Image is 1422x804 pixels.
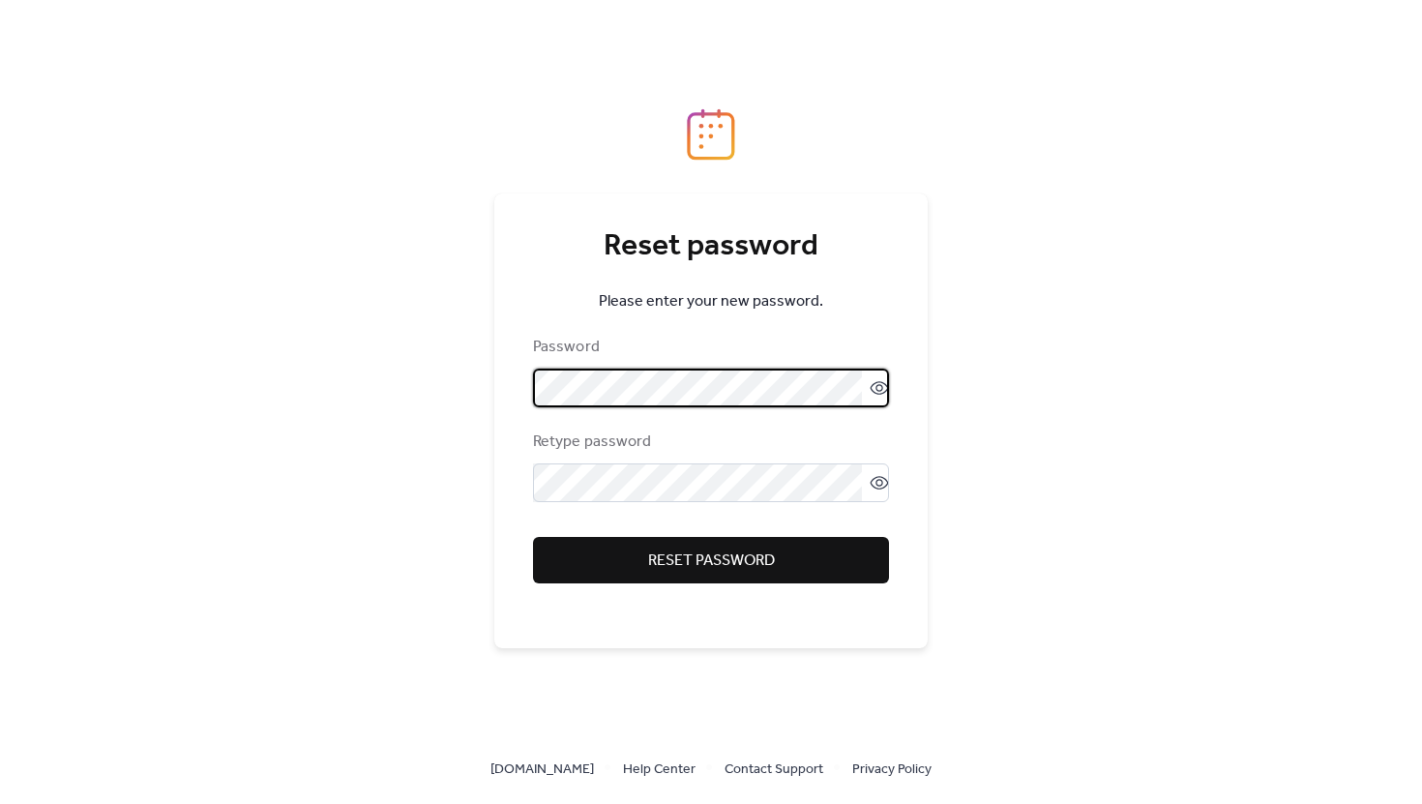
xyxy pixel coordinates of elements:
div: Retype password [533,431,885,454]
span: Help Center [623,759,696,782]
a: Contact Support [725,757,823,781]
span: Please enter your new password. [599,290,823,313]
div: Reset password [533,227,889,266]
a: Help Center [623,757,696,781]
div: Password [533,336,885,359]
a: [DOMAIN_NAME] [490,757,594,781]
span: Privacy Policy [852,759,932,782]
span: Contact Support [725,759,823,782]
span: [DOMAIN_NAME] [490,759,594,782]
span: Reset password [648,550,775,573]
button: Reset password [533,537,889,583]
a: Privacy Policy [852,757,932,781]
img: logo [687,108,735,161]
